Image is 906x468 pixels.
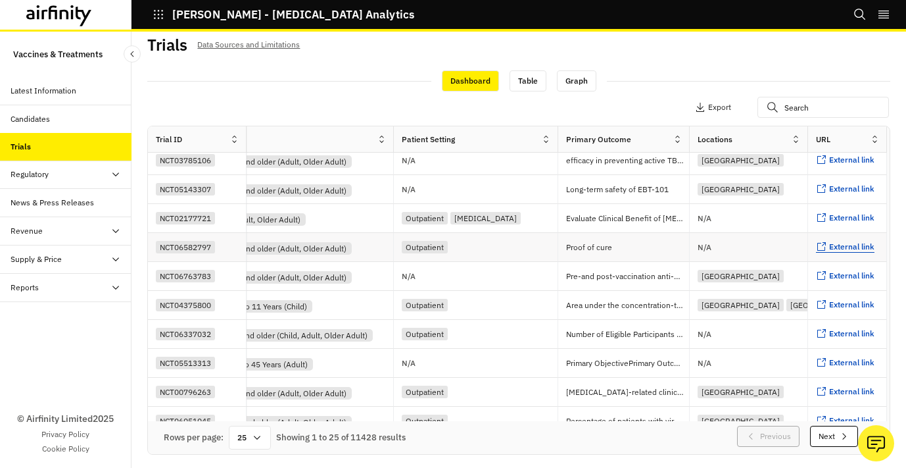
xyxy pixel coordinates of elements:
[816,415,874,427] a: External link
[829,328,874,338] span: External link
[11,225,43,237] div: Revenue
[11,169,49,180] div: Regulatory
[698,215,711,222] p: N/A
[204,213,306,226] div: (Child, Adult, Older Adult)
[816,299,874,311] a: External link
[816,213,874,224] a: External link
[156,241,215,253] div: NCT06582797
[698,134,732,145] div: Locations
[566,134,631,145] div: Primary Outcome
[708,103,731,112] p: Export
[698,330,711,338] p: N/A
[156,415,215,427] div: NCT06051045
[204,300,312,313] div: 4 Weeks to 11 Years (Child)
[204,358,313,371] div: 18 Years to 45 Years (Adult)
[402,328,448,340] div: Outpatient
[402,157,416,165] p: N/A
[816,184,874,195] a: External link
[829,242,874,251] span: External link
[17,412,114,426] p: © Airfinity Limited 2025
[402,134,455,145] div: Patient Setting
[276,431,406,444] div: Showing 1 to 25 of 11428 results
[402,299,448,311] div: Outpatient
[156,328,215,340] div: NCT06337032
[450,212,521,224] div: [MEDICAL_DATA]
[566,357,689,370] p: Primary Objective Primary Outcome
[402,359,416,367] p: N/A
[698,244,711,251] p: N/A
[156,183,215,195] div: NCT05143307
[566,415,689,428] p: Percentage of patients with virological response of [MEDICAL_DATA] virus (HDV) RNA < Limit of Det...
[829,299,874,309] span: External link
[156,154,215,167] div: NCT03785106
[204,155,352,168] div: 18 Years and older (Adult, Older Adult)
[566,241,689,254] p: Proof of cure
[816,155,874,166] a: External link
[204,242,352,255] div: 18 Years and older (Adult, Older Adult)
[816,328,874,340] a: External link
[695,97,731,118] button: Export
[11,85,76,97] div: Latest Information
[829,213,874,222] span: External link
[698,386,784,398] div: [GEOGRAPHIC_DATA]
[402,415,448,427] div: Outpatient
[204,416,352,429] div: 18 Years and older (Adult, Older Adult)
[402,386,448,398] div: Outpatient
[204,329,373,342] div: 1 Month and older (Child, Adult, Older Adult)
[829,357,874,367] span: External link
[566,270,689,283] p: Pre-and post-vaccination anti-gE antibody levels (geometric mean antibody levels, GML) in patient...
[156,134,182,145] div: Trial ID
[858,425,894,461] button: Ask our analysts
[11,141,31,153] div: Trials
[402,241,448,253] div: Outpatient
[698,154,784,167] div: [GEOGRAPHIC_DATA]
[197,38,300,52] p: Data Sources and Limitations
[698,183,784,195] div: [GEOGRAPHIC_DATA]
[13,42,103,66] p: Vaccines & Treatments
[156,386,215,398] div: NCT00796263
[816,242,874,253] a: External link
[757,97,889,118] input: Search
[11,253,62,265] div: Supply & Price
[816,271,874,282] a: External link
[153,3,414,26] button: [PERSON_NAME] - [MEDICAL_DATA] Analytics
[402,273,416,280] p: N/A
[816,386,874,398] a: External link
[737,426,799,447] button: Previous
[11,282,39,294] div: Reports
[829,271,874,280] span: External link
[204,184,352,197] div: 18 Years and older (Adult, Older Adult)
[829,155,874,165] span: External link
[204,271,352,284] div: 18 Years and older (Adult, Older Adult)
[42,443,89,455] a: Cookie Policy
[566,328,689,341] p: Number of Eligible Participants Who Have Received Access to the Study Drug(s) in the Study
[566,299,689,312] p: Area under the concentration-time curve from 0 to 24 hours postdose (AUC0-24hr) of DOR with 2 NRT...
[229,426,271,450] div: 25
[156,357,215,369] div: NCT05513313
[853,3,867,26] button: Search
[510,70,546,91] div: Table
[156,270,215,282] div: NCT06763783
[816,134,830,145] div: URL
[829,184,874,194] span: External link
[172,9,414,20] p: [PERSON_NAME] - [MEDICAL_DATA] Analytics
[204,387,352,400] div: 18 Years and older (Adult, Older Adult)
[786,299,872,311] div: [GEOGRAPHIC_DATA]
[402,212,448,224] div: Outpatient
[442,70,499,91] div: Dashboard
[829,415,874,425] span: External link
[41,429,89,440] a: Privacy Policy
[156,212,215,224] div: NCT02177721
[829,386,874,396] span: External link
[566,183,689,196] p: Long-term safety of EBT-101
[810,426,858,447] button: Next
[557,70,596,91] div: Graph
[147,36,187,55] h2: Trials
[156,299,215,311] div: NCT04375800
[698,359,711,367] p: N/A
[566,386,689,399] p: [MEDICAL_DATA]-related clinical events Immunologic parameters including CD4 count and CD4/CD8 rat...
[816,357,874,369] a: External link
[11,197,94,209] div: News & Press Releases
[698,415,784,427] div: [GEOGRAPHIC_DATA]
[164,431,224,444] div: Rows per page:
